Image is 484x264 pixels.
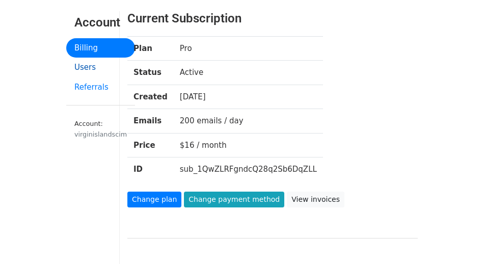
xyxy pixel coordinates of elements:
h3: Current Subscription [127,11,392,26]
td: $16 / month [174,133,323,157]
a: Change plan [127,192,181,207]
th: Emails [127,109,174,134]
a: Change payment method [184,192,284,207]
a: Billing [66,38,135,58]
a: Users [66,58,135,77]
td: Active [174,61,323,85]
th: ID [127,157,174,181]
th: Created [127,85,174,109]
iframe: Chat Widget [433,215,484,264]
td: Pro [174,36,323,61]
th: Price [127,133,174,157]
td: [DATE] [174,85,323,109]
div: virginislandscim [74,129,127,139]
th: Plan [127,36,174,61]
small: Account: [74,120,127,139]
td: sub_1QwZLRFgndcQ28q2Sb6DqZLL [174,157,323,181]
h3: Account [74,15,127,30]
td: 200 emails / day [174,109,323,134]
a: View invoices [287,192,344,207]
th: Status [127,61,174,85]
a: Referrals [66,77,135,97]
